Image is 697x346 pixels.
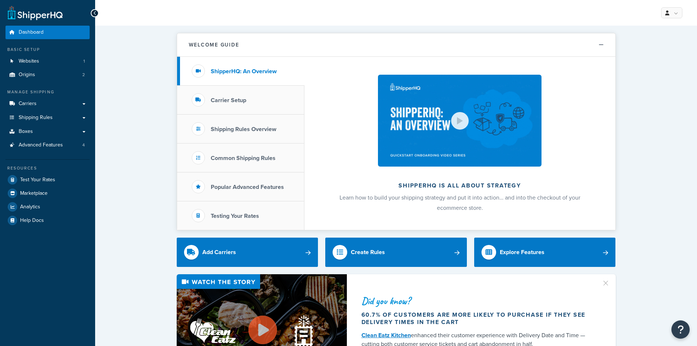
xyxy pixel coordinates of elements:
[5,46,90,53] div: Basic Setup
[325,238,467,267] a: Create Rules
[202,247,236,257] div: Add Carriers
[5,200,90,213] a: Analytics
[5,68,90,82] a: Origins2
[5,138,90,152] a: Advanced Features4
[340,193,580,212] span: Learn how to build your shipping strategy and put it into action… and into the checkout of your e...
[361,296,593,306] div: Did you know?
[19,129,33,135] span: Boxes
[5,187,90,200] a: Marketplace
[189,42,239,48] h2: Welcome Guide
[5,165,90,171] div: Resources
[5,97,90,111] a: Carriers
[211,155,276,161] h3: Common Shipping Rules
[5,138,90,152] li: Advanced Features
[20,190,48,197] span: Marketplace
[5,68,90,82] li: Origins
[351,247,385,257] div: Create Rules
[671,320,690,339] button: Open Resource Center
[211,126,276,133] h3: Shipping Rules Overview
[19,72,35,78] span: Origins
[20,217,44,224] span: Help Docs
[361,311,593,326] div: 60.7% of customers are more likely to purchase if they see delivery times in the cart
[5,55,90,68] li: Websites
[211,213,259,219] h3: Testing Your Rates
[324,182,596,189] h2: ShipperHQ is all about strategy
[5,111,90,124] a: Shipping Rules
[5,55,90,68] a: Websites1
[19,115,53,121] span: Shipping Rules
[5,173,90,186] a: Test Your Rates
[5,89,90,95] div: Manage Shipping
[378,75,541,167] img: ShipperHQ is all about strategy
[19,142,63,148] span: Advanced Features
[211,184,284,190] h3: Popular Advanced Features
[5,26,90,39] a: Dashboard
[5,214,90,227] a: Help Docs
[20,204,40,210] span: Analytics
[5,125,90,138] a: Boxes
[20,177,55,183] span: Test Your Rates
[19,101,37,107] span: Carriers
[19,29,44,36] span: Dashboard
[211,97,246,104] h3: Carrier Setup
[500,247,544,257] div: Explore Features
[177,33,615,57] button: Welcome Guide
[83,58,85,64] span: 1
[82,142,85,148] span: 4
[361,331,411,339] a: Clean Eatz Kitchen
[19,58,39,64] span: Websites
[474,238,616,267] a: Explore Features
[211,68,277,75] h3: ShipperHQ: An Overview
[82,72,85,78] span: 2
[177,238,318,267] a: Add Carriers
